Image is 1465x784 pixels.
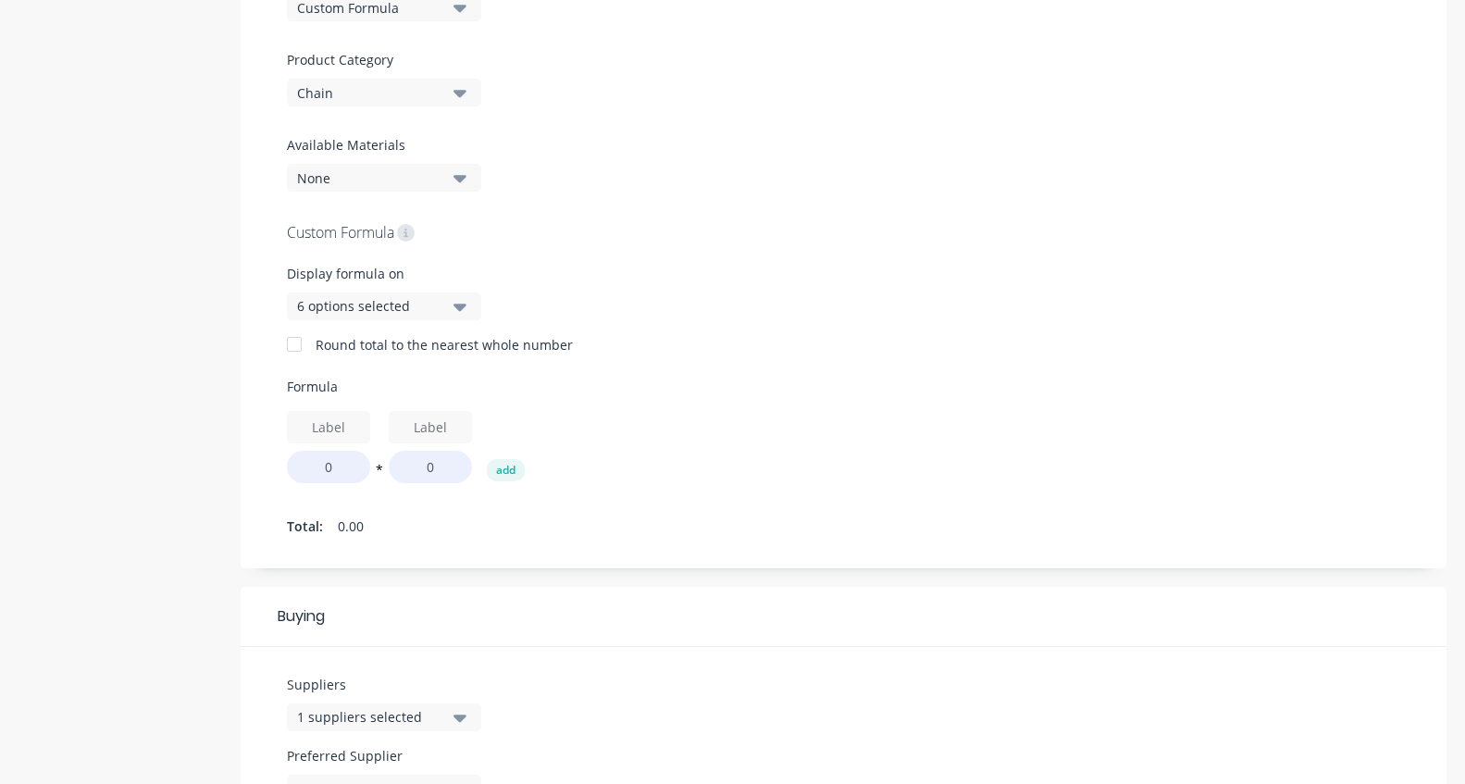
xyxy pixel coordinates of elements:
[389,451,472,483] input: Value
[287,746,481,765] label: Preferred Supplier
[287,675,481,694] label: Suppliers
[487,459,525,481] button: add
[287,50,472,69] label: Product Category
[287,79,481,106] button: Chain
[297,83,445,103] div: Chain
[316,335,573,355] div: Round total to the nearest whole number
[287,516,323,536] span: Total:
[287,220,1400,245] div: Custom Formula
[287,292,481,320] button: 6 options selected
[287,703,481,731] button: 1 suppliers selected
[241,587,1446,647] div: Buying
[297,707,445,727] div: 1 suppliers selected
[338,516,364,536] span: 0.00
[287,377,1400,396] span: Formula
[287,411,370,443] input: Label
[297,168,445,188] div: None
[389,411,472,443] input: Label
[287,164,481,192] button: None
[297,296,445,316] div: 6 options selected
[287,264,481,283] label: Display formula on
[287,451,370,483] input: Value
[287,135,481,155] label: Available Materials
